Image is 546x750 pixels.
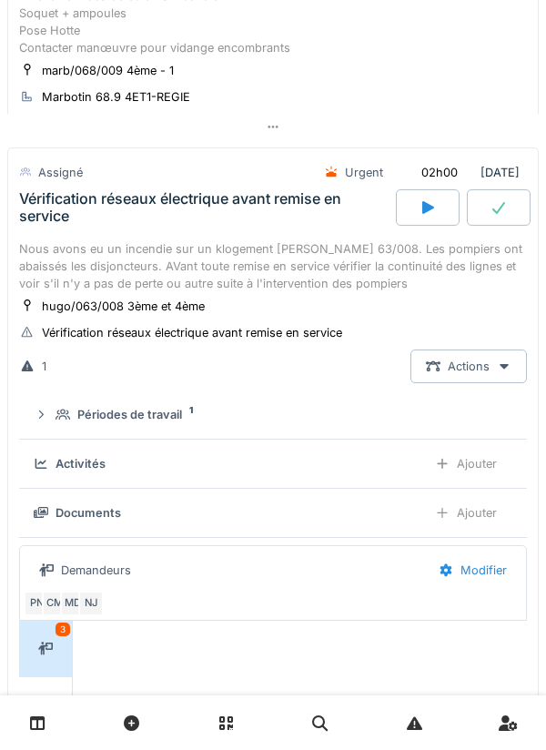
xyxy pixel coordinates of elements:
div: [DATE] 23:09 [195,694,253,707]
div: 3 [56,623,70,636]
div: Documents [56,504,121,522]
div: hugo/063/008 3ème et 4ème [42,298,205,315]
div: Ajouter [420,496,512,530]
summary: DocumentsAjouter [26,496,520,530]
div: Activités [56,455,106,472]
div: 1 [42,358,46,375]
div: Nous avons eu un incendie sur un klogement [PERSON_NAME] 63/008. Les pompiers ont abaissés les di... [19,240,527,293]
div: 02h00 [421,164,458,181]
div: Modifier [423,553,522,587]
div: Urgent [345,164,383,181]
summary: ActivitésAjouter [26,447,520,481]
div: Périodes de travail [77,406,182,423]
div: Marbotin 68.9 4ET1-REGIE [42,88,190,106]
div: MD [60,591,86,616]
div: marb/068/009 4ème - 1 [42,62,174,79]
div: Actions [410,350,527,383]
div: [PERSON_NAME] [113,694,191,707]
div: Vérification réseaux électrique avant remise en service [19,190,392,225]
div: Vérification réseaux électrique avant remise en service [42,324,342,341]
div: Ajouter [420,447,512,481]
div: Assigné [38,164,83,181]
summary: Périodes de travail1 [26,398,520,431]
div: CM [42,591,67,616]
div: [DATE] [309,156,527,189]
div: Demandeurs [61,562,131,579]
div: PN [24,591,49,616]
div: NJ [78,591,104,616]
